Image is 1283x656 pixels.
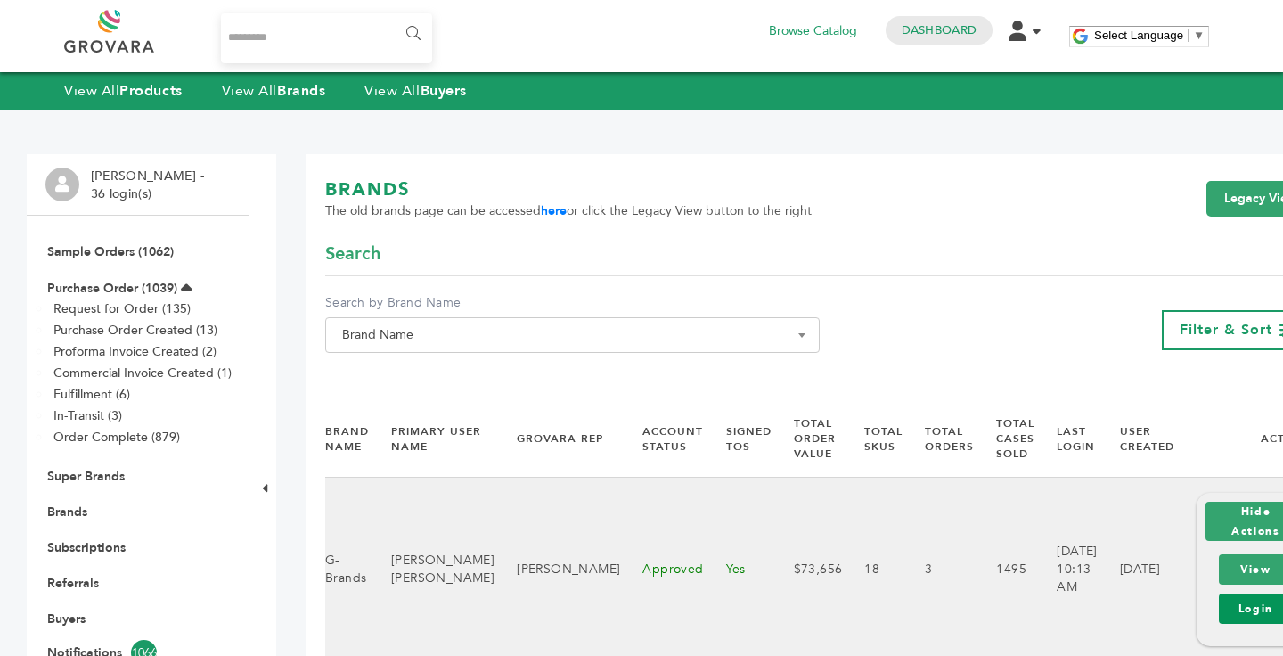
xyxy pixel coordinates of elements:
[903,401,974,477] th: Total Orders
[64,81,183,101] a: View AllProducts
[364,81,467,101] a: View AllBuyers
[45,168,79,201] img: profile.png
[620,401,703,477] th: Account Status
[1180,320,1272,340] span: Filter & Sort
[53,407,122,424] a: In-Transit (3)
[221,13,432,63] input: Search...
[53,386,130,403] a: Fulfillment (6)
[222,81,326,101] a: View AllBrands
[325,202,812,220] span: The old brands page can be accessed or click the Legacy View button to the right
[902,22,977,38] a: Dashboard
[1188,29,1189,42] span: ​
[47,504,87,521] a: Brands
[1034,401,1097,477] th: Last Login
[47,468,125,485] a: Super Brands
[1098,401,1174,477] th: User Created
[421,81,467,101] strong: Buyers
[53,365,232,381] a: Commercial Invoice Created (1)
[47,539,126,556] a: Subscriptions
[325,401,369,477] th: Brand Name
[325,294,820,312] label: Search by Brand Name
[769,21,857,41] a: Browse Catalog
[325,242,380,266] span: Search
[494,401,620,477] th: Grovara Rep
[325,177,812,202] h1: BRANDS
[842,401,903,477] th: Total SKUs
[53,300,191,317] a: Request for Order (135)
[1094,29,1205,42] a: Select Language​
[335,323,810,348] span: Brand Name
[1193,29,1205,42] span: ▼
[53,429,180,446] a: Order Complete (879)
[1094,29,1183,42] span: Select Language
[47,243,174,260] a: Sample Orders (1062)
[369,401,494,477] th: Primary User Name
[974,401,1034,477] th: Total Cases Sold
[91,168,208,202] li: [PERSON_NAME] - 36 login(s)
[53,322,217,339] a: Purchase Order Created (13)
[541,202,567,219] a: here
[53,343,217,360] a: Proforma Invoice Created (2)
[325,317,820,353] span: Brand Name
[47,575,99,592] a: Referrals
[277,81,325,101] strong: Brands
[772,401,843,477] th: Total Order Value
[47,280,177,297] a: Purchase Order (1039)
[119,81,182,101] strong: Products
[704,401,772,477] th: Signed TOS
[47,611,86,627] a: Buyers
